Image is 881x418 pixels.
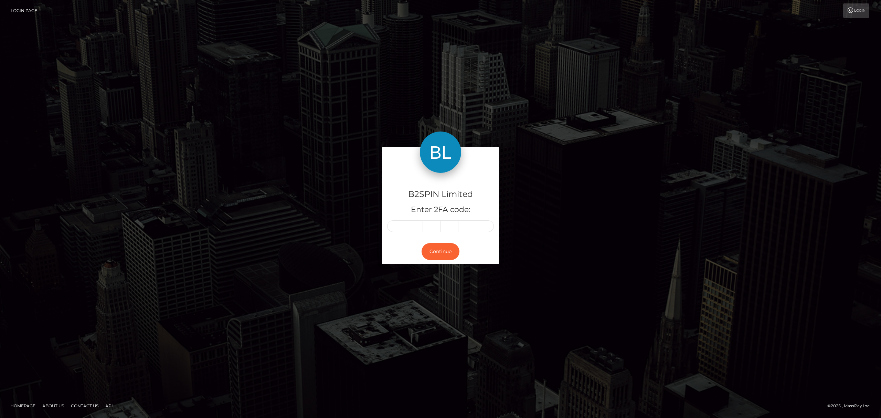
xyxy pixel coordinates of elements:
h5: Enter 2FA code: [387,205,494,215]
button: Continue [422,243,459,260]
a: About Us [40,400,67,411]
a: Login [843,3,869,18]
a: Login Page [11,3,37,18]
h4: B2SPIN Limited [387,188,494,200]
a: Homepage [8,400,38,411]
a: Contact Us [68,400,101,411]
div: © 2025 , MassPay Inc. [827,402,876,410]
img: B2SPIN Limited [420,132,461,173]
a: API [103,400,116,411]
